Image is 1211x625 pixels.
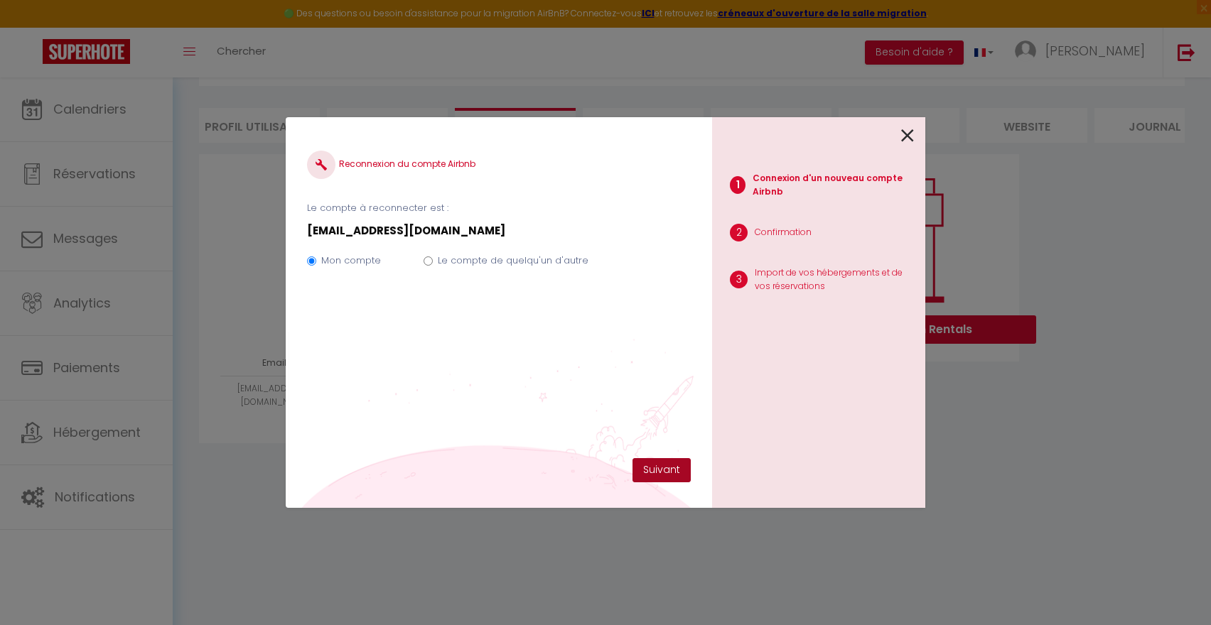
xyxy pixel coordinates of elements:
p: Connexion d'un nouveau compte Airbnb [753,172,914,199]
label: Mon compte [321,254,381,268]
p: Import de vos hébergements et de vos réservations [755,266,914,293]
h4: Reconnexion du compte Airbnb [307,151,691,179]
button: Ouvrir le widget de chat LiveChat [11,6,54,48]
button: Suivant [633,458,691,482]
p: Le compte à reconnecter est : [307,201,691,215]
p: Confirmation [755,226,812,239]
span: 2 [730,224,748,241]
label: Le compte de quelqu'un d'autre [438,254,588,268]
span: 3 [730,271,748,288]
p: [EMAIL_ADDRESS][DOMAIN_NAME] [307,222,691,239]
span: 1 [730,176,746,194]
